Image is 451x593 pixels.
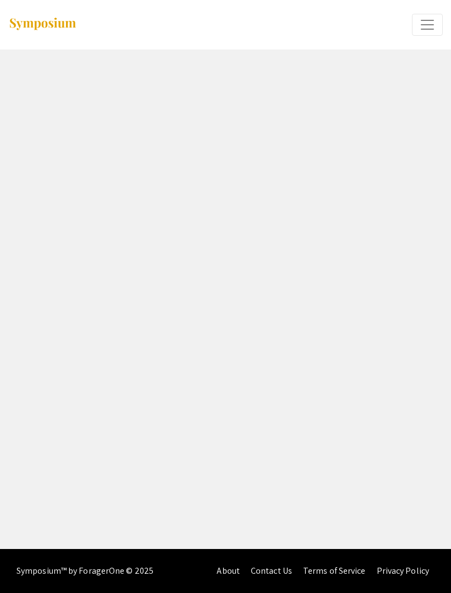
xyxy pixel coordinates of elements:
a: Privacy Policy [377,565,429,576]
a: Contact Us [251,565,292,576]
a: Terms of Service [303,565,366,576]
button: Expand or Collapse Menu [412,14,443,36]
a: About [217,565,240,576]
img: Symposium by ForagerOne [8,17,77,32]
div: Symposium™ by ForagerOne © 2025 [16,549,153,593]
